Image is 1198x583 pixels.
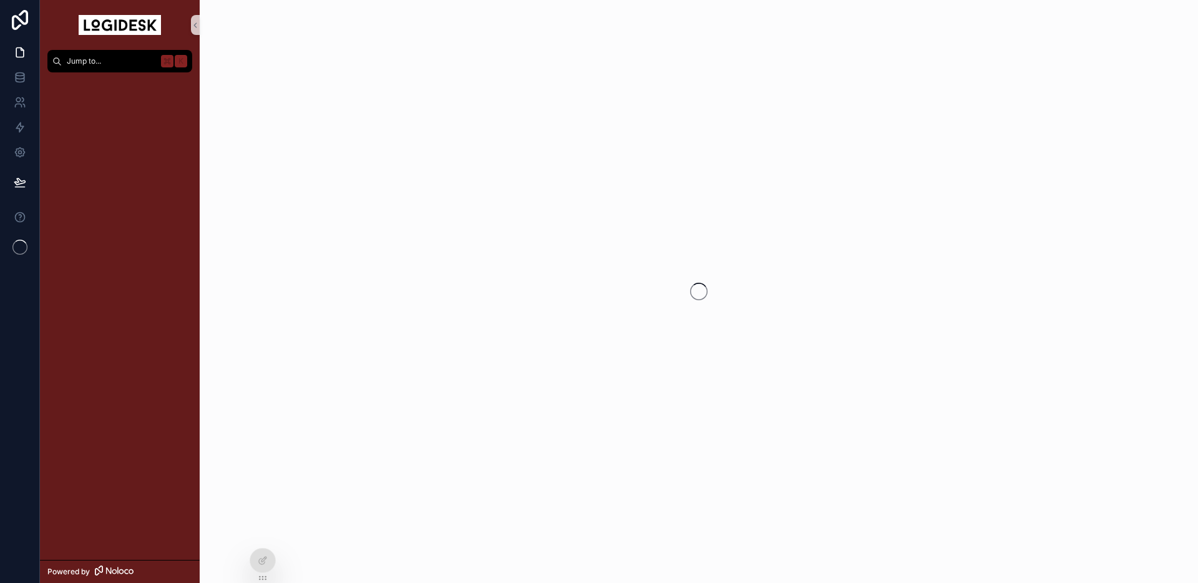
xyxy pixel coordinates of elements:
a: Powered by [40,560,200,583]
span: K [176,56,186,66]
div: scrollable content [40,72,200,95]
span: Powered by [47,567,90,577]
span: Jump to... [67,56,156,66]
img: App logo [79,15,161,35]
button: Jump to...K [47,50,192,72]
